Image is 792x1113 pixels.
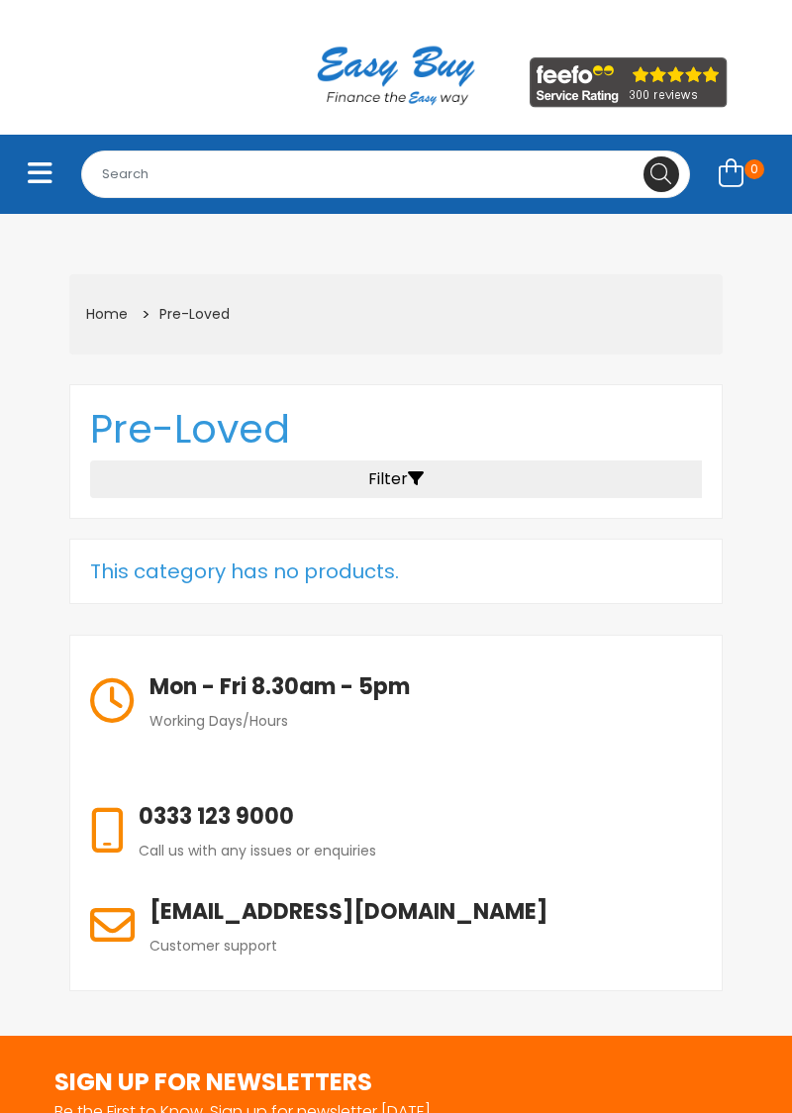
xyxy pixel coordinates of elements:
h6: 0333 123 9000 [139,800,376,833]
span: Customer support [149,936,277,956]
button: Toggle navigation [15,152,65,197]
span: Working Days/Hours [149,711,288,731]
a: Pre-Loved [159,304,230,324]
h6: [EMAIL_ADDRESS][DOMAIN_NAME] [149,895,547,928]
img: feefo_logo [530,57,728,108]
h6: Mon - Fri 8.30am - 5pm [149,670,410,703]
input: Search for... [81,151,690,198]
h5: This category has no products. [90,559,702,583]
button: Filter [90,460,702,498]
span: 0 [744,159,764,179]
h3: SIGN UP FOR NEWSLETTERS [54,1070,738,1094]
a: Home [86,304,128,324]
img: Easy Buy [297,20,494,131]
h1: Pre-Loved [90,405,702,453]
a: 0 [706,152,777,197]
span: Call us with any issues or enquiries [139,841,376,860]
